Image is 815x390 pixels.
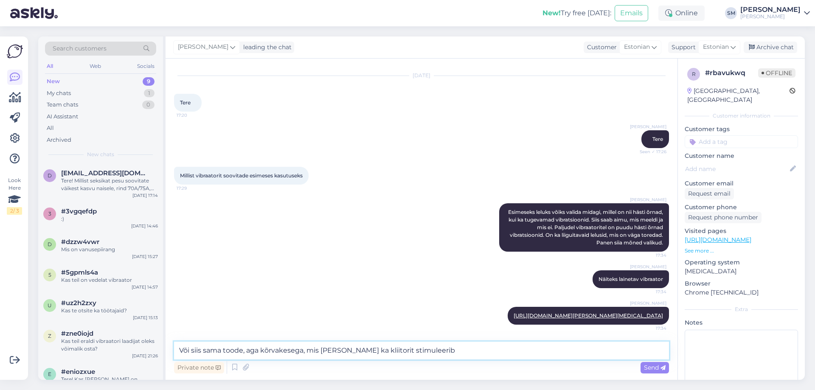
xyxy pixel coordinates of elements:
[47,124,54,132] div: All
[740,6,801,13] div: [PERSON_NAME]
[687,87,790,104] div: [GEOGRAPHIC_DATA], [GEOGRAPHIC_DATA]
[635,289,666,295] span: 17:34
[658,6,705,21] div: Online
[240,43,292,52] div: leading the chat
[685,247,798,255] p: See more ...
[61,208,97,215] span: #3vgqefdp
[685,135,798,148] input: Add a tag
[744,42,797,53] div: Archive chat
[685,227,798,236] p: Visited pages
[61,238,99,246] span: #dzzw4vwr
[53,44,107,53] span: Search customers
[635,325,666,331] span: 17:34
[685,179,798,188] p: Customer email
[132,253,158,260] div: [DATE] 15:27
[48,172,52,179] span: d
[630,123,666,130] span: [PERSON_NAME]
[132,284,158,290] div: [DATE] 14:57
[47,136,71,144] div: Archived
[685,164,788,174] input: Add name
[703,42,729,52] span: Estonian
[61,246,158,253] div: Mis on vanusepiirang
[48,333,51,339] span: z
[61,330,93,337] span: #zne0iojd
[142,101,155,109] div: 0
[133,314,158,321] div: [DATE] 15:13
[45,61,55,72] div: All
[178,42,228,52] span: [PERSON_NAME]
[48,302,52,309] span: u
[143,77,155,86] div: 9
[685,188,734,199] div: Request email
[740,13,801,20] div: [PERSON_NAME]
[61,368,95,376] span: #eniozxue
[685,125,798,134] p: Customer tags
[584,43,617,52] div: Customer
[135,61,156,72] div: Socials
[47,77,60,86] div: New
[685,258,798,267] p: Operating system
[725,7,737,19] div: SM
[177,112,208,118] span: 17:20
[174,72,669,79] div: [DATE]
[705,68,758,78] div: # rbavukwq
[685,236,751,244] a: [URL][DOMAIN_NAME]
[630,300,666,306] span: [PERSON_NAME]
[508,209,664,246] span: Esimeseks leluks võiks valida midagi, millel on nii hästi õrnad, kui ka tugevamad vibratsioonid. ...
[644,364,666,371] span: Send
[7,207,22,215] div: 2 / 3
[668,43,696,52] div: Support
[87,151,114,158] span: New chats
[630,196,666,203] span: [PERSON_NAME]
[48,241,52,247] span: d
[542,9,561,17] b: New!
[630,264,666,270] span: [PERSON_NAME]
[132,353,158,359] div: [DATE] 21:26
[47,89,71,98] div: My chats
[144,89,155,98] div: 1
[652,136,663,142] span: Tere
[180,99,191,106] span: Tere
[624,42,650,52] span: Estonian
[685,203,798,212] p: Customer phone
[61,269,98,276] span: #5gpmls4a
[131,223,158,229] div: [DATE] 14:46
[47,101,78,109] div: Team chats
[177,185,208,191] span: 17:29
[685,279,798,288] p: Browser
[685,306,798,313] div: Extra
[542,8,611,18] div: Try free [DATE]:
[132,192,158,199] div: [DATE] 17:14
[48,210,51,217] span: 3
[615,5,648,21] button: Emails
[740,6,810,20] a: [PERSON_NAME][PERSON_NAME]
[7,43,23,59] img: Askly Logo
[685,152,798,160] p: Customer name
[514,312,663,319] a: [URL][DOMAIN_NAME][PERSON_NAME][MEDICAL_DATA]
[61,299,96,307] span: #uz2h2zxy
[685,318,798,327] p: Notes
[47,112,78,121] div: AI Assistant
[61,337,158,353] div: Kas teil eraldi vibraatori laadijat oleks võimalik osta?
[174,362,224,373] div: Private note
[61,307,158,314] div: Kas te otsite ka töötajaid?
[685,212,762,223] div: Request phone number
[174,342,669,359] textarea: Või siis sama toode, aga kõrvakesega, mis [PERSON_NAME] ka kliitorit stimuleerib
[48,371,51,377] span: e
[61,169,149,177] span: diannaojala@gmail.com
[635,252,666,258] span: 17:34
[48,272,51,278] span: 5
[599,276,663,282] span: Näiteks lainetav vibraator
[758,68,795,78] span: Offline
[88,61,103,72] div: Web
[635,149,666,155] span: Seen ✓ 17:26
[61,276,158,284] div: Kas teil on vedelat vibraator
[61,177,158,192] div: Tere! Millist seksikat pesu soovitate väikest kasvu naisele, rind 70A/75A, pikkus 161cm? Soovin a...
[692,71,696,77] span: r
[685,267,798,276] p: [MEDICAL_DATA]
[685,288,798,297] p: Chrome [TECHNICAL_ID]
[685,112,798,120] div: Customer information
[180,172,303,179] span: Millist vibraatorit soovitade esimeses kasutuseks
[61,215,158,223] div: :)
[7,177,22,215] div: Look Here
